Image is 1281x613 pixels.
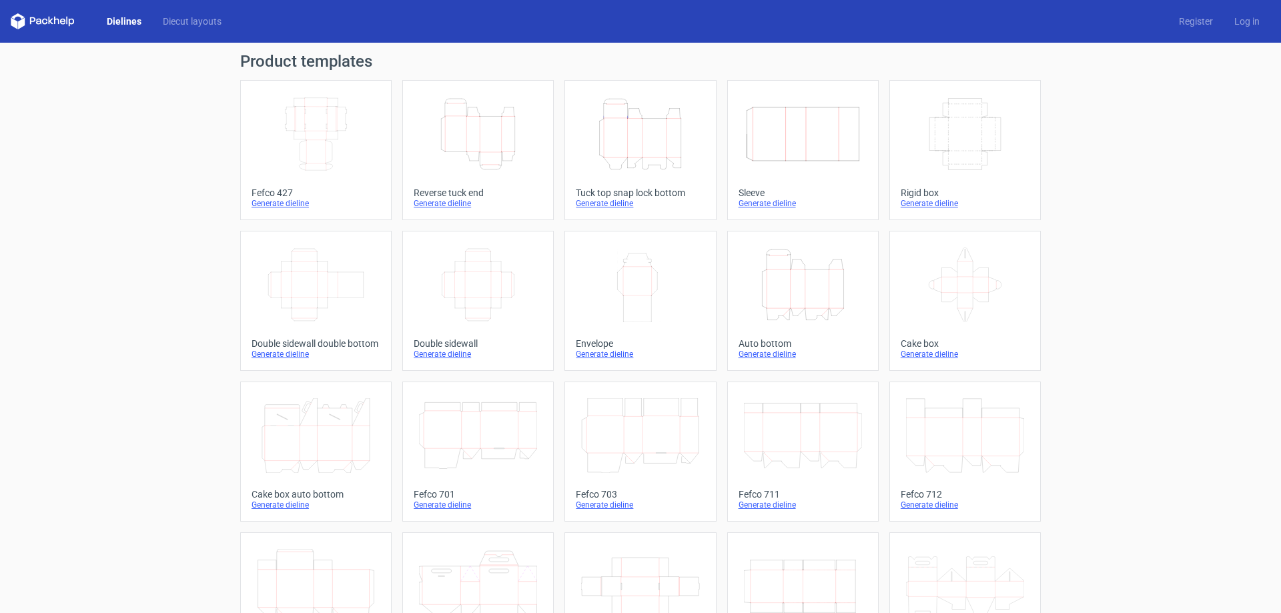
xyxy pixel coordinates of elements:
[889,231,1041,371] a: Cake boxGenerate dieline
[889,80,1041,220] a: Rigid boxGenerate dieline
[414,198,542,209] div: Generate dieline
[576,198,705,209] div: Generate dieline
[1224,15,1270,28] a: Log in
[240,80,392,220] a: Fefco 427Generate dieline
[252,500,380,510] div: Generate dieline
[414,500,542,510] div: Generate dieline
[96,15,152,28] a: Dielines
[252,187,380,198] div: Fefco 427
[901,187,1029,198] div: Rigid box
[901,338,1029,349] div: Cake box
[1168,15,1224,28] a: Register
[739,500,867,510] div: Generate dieline
[739,349,867,360] div: Generate dieline
[402,231,554,371] a: Double sidewallGenerate dieline
[576,489,705,500] div: Fefco 703
[152,15,232,28] a: Diecut layouts
[252,338,380,349] div: Double sidewall double bottom
[402,80,554,220] a: Reverse tuck endGenerate dieline
[414,338,542,349] div: Double sidewall
[240,382,392,522] a: Cake box auto bottomGenerate dieline
[252,489,380,500] div: Cake box auto bottom
[727,80,879,220] a: SleeveGenerate dieline
[240,53,1041,69] h1: Product templates
[739,338,867,349] div: Auto bottom
[739,489,867,500] div: Fefco 711
[414,489,542,500] div: Fefco 701
[901,198,1029,209] div: Generate dieline
[414,187,542,198] div: Reverse tuck end
[576,349,705,360] div: Generate dieline
[252,198,380,209] div: Generate dieline
[576,500,705,510] div: Generate dieline
[414,349,542,360] div: Generate dieline
[889,382,1041,522] a: Fefco 712Generate dieline
[564,80,716,220] a: Tuck top snap lock bottomGenerate dieline
[240,231,392,371] a: Double sidewall double bottomGenerate dieline
[576,338,705,349] div: Envelope
[901,349,1029,360] div: Generate dieline
[727,382,879,522] a: Fefco 711Generate dieline
[739,187,867,198] div: Sleeve
[576,187,705,198] div: Tuck top snap lock bottom
[901,500,1029,510] div: Generate dieline
[739,198,867,209] div: Generate dieline
[564,382,716,522] a: Fefco 703Generate dieline
[402,382,554,522] a: Fefco 701Generate dieline
[564,231,716,371] a: EnvelopeGenerate dieline
[901,489,1029,500] div: Fefco 712
[252,349,380,360] div: Generate dieline
[727,231,879,371] a: Auto bottomGenerate dieline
